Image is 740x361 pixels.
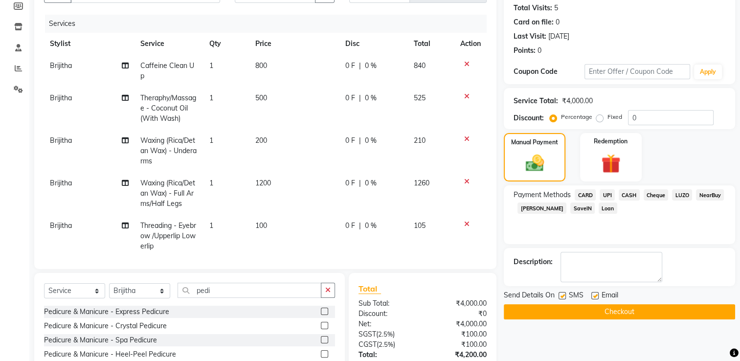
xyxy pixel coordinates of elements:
span: Brijitha [50,136,72,145]
span: | [359,135,361,146]
span: LUZO [672,189,692,201]
div: Discount: [514,113,544,123]
div: Sub Total: [351,298,423,309]
th: Price [249,33,339,55]
span: Caffeine Clean Up [140,61,194,80]
div: ₹0 [423,309,494,319]
span: CASH [619,189,640,201]
span: [PERSON_NAME] [517,203,566,214]
span: NearBuy [696,189,724,201]
div: ₹4,200.00 [423,350,494,360]
div: ( ) [351,329,423,339]
input: Search or Scan [178,283,321,298]
div: Pedicure & Manicure - Crystal Pedicure [44,321,167,331]
th: Disc [339,33,408,55]
span: 0 % [365,135,377,146]
span: CGST [359,340,377,349]
th: Service [135,33,203,55]
span: Total [359,284,381,294]
span: 200 [255,136,267,145]
span: 800 [255,61,267,70]
th: Qty [203,33,249,55]
span: Cheque [644,189,669,201]
span: Threading - Eyebrow /Upperlip Lowerlip [140,221,196,250]
div: Total Visits: [514,3,552,13]
span: Theraphy/Massage - Coconut Oil (With Wash) [140,93,196,123]
input: Enter Offer / Coupon Code [584,64,690,79]
div: Service Total: [514,96,558,106]
div: Last Visit: [514,31,546,42]
div: Total: [351,350,423,360]
span: CARD [575,189,596,201]
div: Pedicure & Manicure - Spa Pedicure [44,335,157,345]
div: ₹100.00 [423,339,494,350]
img: _gift.svg [595,152,627,176]
span: 1 [209,93,213,102]
span: | [359,61,361,71]
div: Pedicure & Manicure - Express Pedicure [44,307,169,317]
div: 0 [538,45,541,56]
div: Points: [514,45,536,56]
span: 210 [414,136,426,145]
span: 2.5% [379,340,393,348]
span: SaveIN [570,203,595,214]
span: | [359,93,361,103]
label: Fixed [607,113,622,121]
span: Send Details On [504,290,555,302]
span: 0 % [365,61,377,71]
div: Discount: [351,309,423,319]
span: Email [602,290,618,302]
span: 0 F [345,135,355,146]
div: ₹100.00 [423,329,494,339]
div: Services [45,15,494,33]
span: Brijitha [50,179,72,187]
th: Stylist [44,33,135,55]
div: Coupon Code [514,67,584,77]
span: | [359,178,361,188]
span: 0 F [345,61,355,71]
span: | [359,221,361,231]
img: _cash.svg [520,153,550,174]
label: Redemption [594,137,628,146]
span: 0 F [345,221,355,231]
div: Pedicure & Manicure - Heel-Peel Pedicure [44,349,176,360]
span: 1200 [255,179,271,187]
span: 0 % [365,221,377,231]
span: 500 [255,93,267,102]
span: Brijitha [50,221,72,230]
span: 105 [414,221,426,230]
span: Waxing (Rica/Detan Wax) - Full Arms/Half Legs [140,179,195,208]
span: 1 [209,179,213,187]
span: 0 F [345,93,355,103]
span: 1 [209,136,213,145]
span: 0 F [345,178,355,188]
span: Brijitha [50,61,72,70]
div: 0 [556,17,560,27]
span: 840 [414,61,426,70]
span: 1260 [414,179,429,187]
span: Payment Methods [514,190,571,200]
span: Brijitha [50,93,72,102]
button: Apply [694,65,722,79]
span: 525 [414,93,426,102]
span: 2.5% [378,330,393,338]
span: 0 % [365,178,377,188]
th: Action [454,33,487,55]
span: 1 [209,61,213,70]
span: UPI [600,189,615,201]
div: ₹4,000.00 [423,319,494,329]
div: Card on file: [514,17,554,27]
div: [DATE] [548,31,569,42]
span: 0 % [365,93,377,103]
button: Checkout [504,304,735,319]
span: SGST [359,330,376,338]
label: Percentage [561,113,592,121]
div: Description: [514,257,553,267]
span: 100 [255,221,267,230]
div: Net: [351,319,423,329]
div: 5 [554,3,558,13]
label: Manual Payment [511,138,558,147]
div: ₹4,000.00 [562,96,593,106]
span: Loan [599,203,617,214]
span: SMS [569,290,583,302]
